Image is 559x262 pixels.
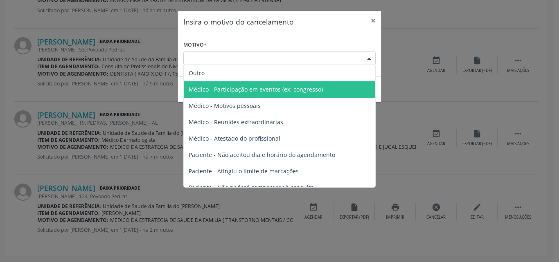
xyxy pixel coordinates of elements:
[183,16,294,27] h5: Insira o motivo do cancelamento
[189,167,299,175] span: Paciente - Atingiu o limite de marcações
[189,118,283,126] span: Médico - Reuniões extraordinárias
[189,134,280,142] span: Médico - Atestado do profissional
[189,69,205,77] span: Outro
[189,102,261,110] span: Médico - Motivos pessoais
[189,184,314,191] span: Paciente - Não poderá comparecer à consulta
[189,85,323,93] span: Médico - Participação em eventos (ex: congresso)
[183,39,207,52] label: Motivo
[189,151,335,159] span: Paciente - Não aceitou dia e horário do agendamento
[365,11,381,31] button: Close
